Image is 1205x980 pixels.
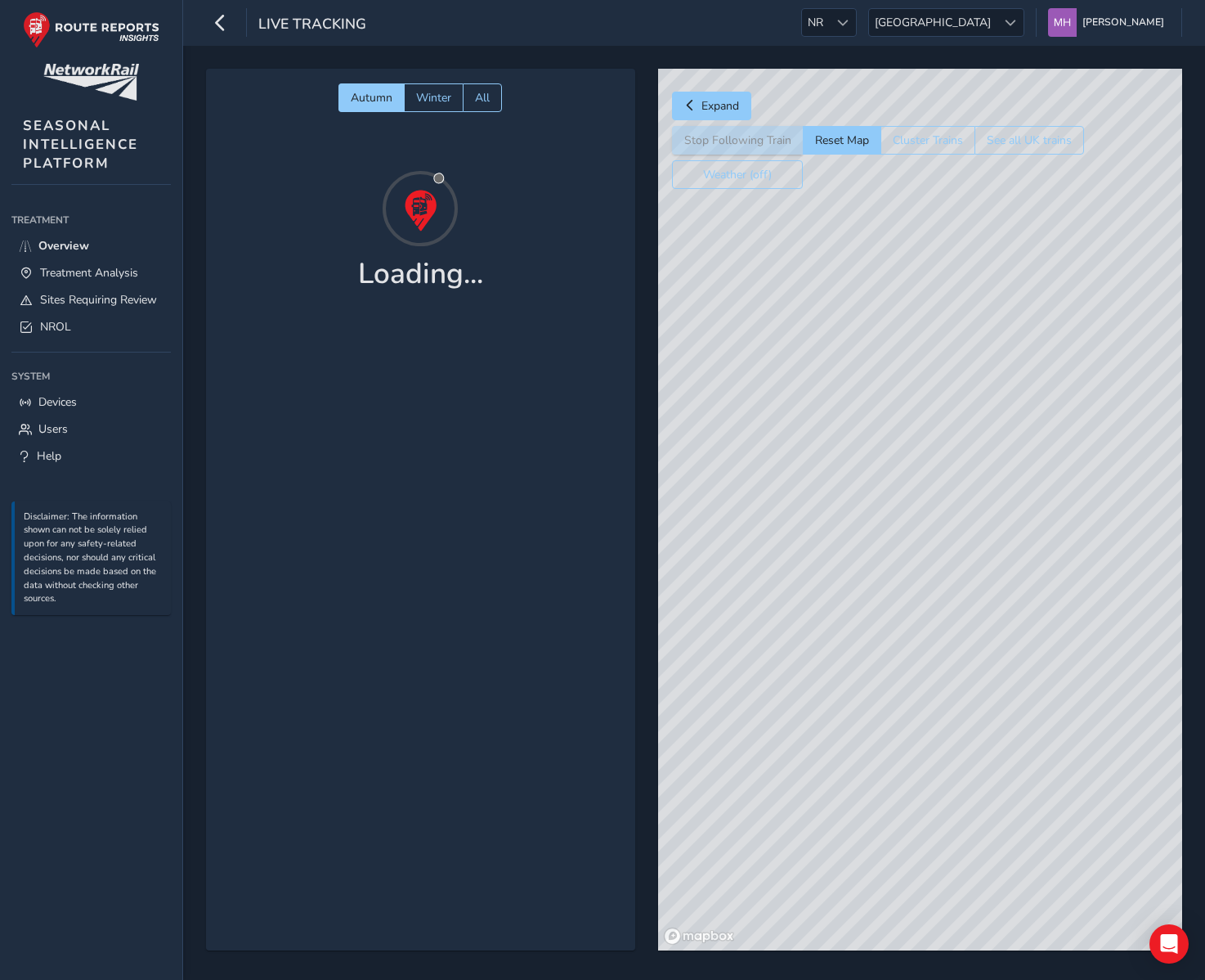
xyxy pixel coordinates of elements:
[11,232,171,259] a: Overview
[475,90,490,106] span: All
[23,116,138,173] span: SEASONAL INTELLIGENCE PLATFORM
[803,126,880,155] button: Reset Map
[404,83,463,112] button: Winter
[11,313,171,340] a: NROL
[11,443,171,470] a: Help
[1048,8,1170,37] button: [PERSON_NAME]
[802,9,829,36] span: NR
[416,90,451,106] span: Winter
[11,416,171,443] a: Users
[40,292,157,308] span: Sites Requiring Review
[672,92,751,120] button: Expand
[43,64,139,101] img: customer logo
[1149,924,1189,964] div: Open Intercom Messenger
[11,286,171,313] a: Sites Requiring Review
[23,11,159,48] img: rr logo
[869,9,997,36] span: [GEOGRAPHIC_DATA]
[672,160,803,189] button: Weather (off)
[38,394,77,410] span: Devices
[463,83,502,112] button: All
[701,98,739,114] span: Expand
[338,83,404,112] button: Autumn
[40,319,71,335] span: NROL
[40,265,138,281] span: Treatment Analysis
[880,126,974,155] button: Cluster Trains
[38,421,68,437] span: Users
[358,257,483,291] h1: Loading...
[11,208,171,232] div: Treatment
[38,238,89,254] span: Overview
[11,259,171,286] a: Treatment Analysis
[1082,8,1164,37] span: [PERSON_NAME]
[351,90,392,106] span: Autumn
[24,510,163,607] p: Disclaimer: The information shown can not be solely relied upon for any safety-related decisions,...
[1048,8,1077,37] img: diamond-layout
[37,448,61,464] span: Help
[11,389,171,416] a: Devices
[974,126,1084,155] button: See all UK trains
[11,364,171,389] div: System
[258,14,366,37] span: Live Tracking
